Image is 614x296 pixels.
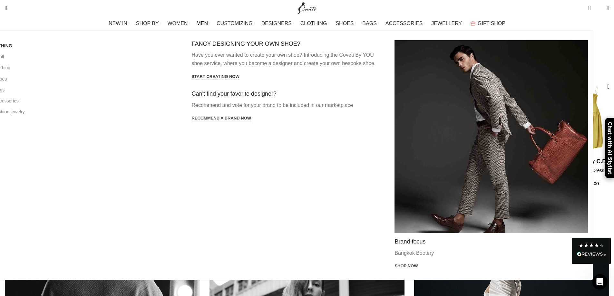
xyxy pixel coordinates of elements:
h4: FANCY DESIGNING YOUR OWN SHOE? [191,40,385,48]
a: CUSTOMIZING [217,17,255,30]
a: GIFT SHOP [471,17,505,30]
img: GiftBag [471,21,475,25]
a: 0 [585,2,594,14]
span: DESIGNERS [261,20,292,26]
a: Site logo [296,5,318,10]
span: ACCESSORIES [385,20,423,26]
span: SHOES [336,20,354,26]
p: Bangkok Bootery [395,249,588,257]
a: Quick view [605,82,613,91]
a: JEWELLERY [431,17,464,30]
a: Start creating now [191,74,239,80]
a: MEN [197,17,210,30]
a: ACCESSORIES [385,17,425,30]
span: GIFT SHOP [478,20,505,26]
a: Search [2,2,10,14]
span: NEW IN [109,20,127,26]
div: My Wishlist [596,2,602,14]
p: Recommend and vote for your brand to be included in our marketplace [191,101,385,110]
span: JEWELLERY [431,20,462,26]
img: mens saddle shoes Men with brown shoes and brown bag [395,40,588,233]
a: BAGS [362,17,379,30]
p: Have you ever wanted to create your own shoe? Introducing the Coveti By YOU shoe service, where y... [191,51,385,67]
span: 0 [597,6,602,11]
span: SHOP BY [136,20,159,26]
span: 0 [589,3,594,8]
a: NEW IN [109,17,130,30]
a: Shop now [395,263,418,269]
div: Read All Reviews [572,238,611,264]
span: WOMEN [168,20,188,26]
h4: Can't find your favorite designer? [191,90,385,98]
div: Main navigation [2,17,612,30]
iframe: Intercom live chat [592,274,608,290]
div: Read All Reviews [577,251,606,259]
a: Recommend a brand now [191,116,251,121]
a: CLOTHING [300,17,329,30]
a: SHOES [336,17,356,30]
a: DESIGNERS [261,17,294,30]
span: MEN [197,20,208,26]
span: CUSTOMIZING [217,20,253,26]
span: BAGS [362,20,376,26]
a: SHOP BY [136,17,161,30]
img: REVIEWS.io [577,252,606,256]
h4: Brand focus [395,238,588,245]
a: WOMEN [168,17,190,30]
span: CLOTHING [300,20,327,26]
div: 4.28 Stars [579,243,604,248]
